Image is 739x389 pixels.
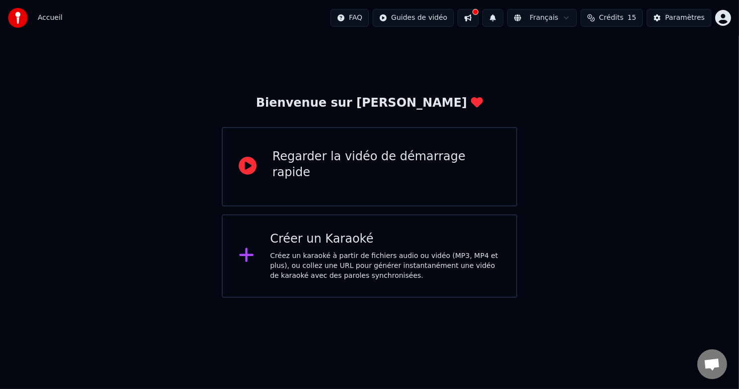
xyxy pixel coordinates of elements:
span: 15 [627,13,636,23]
span: Accueil [38,13,63,23]
div: Créez un karaoké à partir de fichiers audio ou vidéo (MP3, MP4 et plus), ou collez une URL pour g... [270,251,500,281]
button: Guides de vidéo [373,9,454,27]
div: Bienvenue sur [PERSON_NAME] [256,95,483,111]
button: Crédits15 [581,9,643,27]
img: youka [8,8,28,28]
button: Paramètres [647,9,711,27]
div: Paramètres [665,13,705,23]
div: Regarder la vidéo de démarrage rapide [272,149,501,181]
nav: breadcrumb [38,13,63,23]
a: Ouvrir le chat [697,349,727,379]
div: Créer un Karaoké [270,231,500,247]
button: FAQ [331,9,369,27]
span: Crédits [599,13,623,23]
